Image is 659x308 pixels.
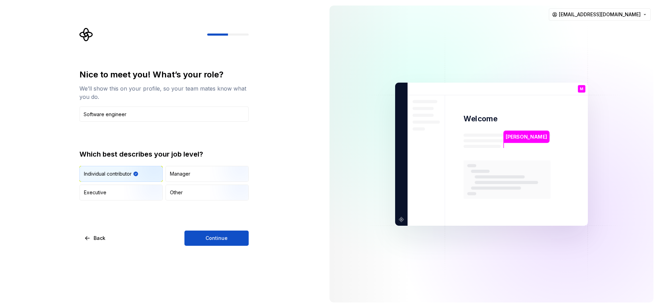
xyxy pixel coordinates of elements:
div: Which best describes your job level? [79,149,249,159]
button: Continue [184,231,249,246]
div: We’ll show this on your profile, so your team mates know what you do. [79,84,249,101]
span: Back [94,235,105,242]
button: Back [79,231,111,246]
div: Individual contributor [84,170,132,177]
div: Other [170,189,183,196]
div: Manager [170,170,190,177]
button: [EMAIL_ADDRESS][DOMAIN_NAME] [549,8,651,21]
div: Executive [84,189,106,196]
span: Continue [206,235,228,242]
p: [PERSON_NAME] [506,133,547,140]
p: M [580,87,583,91]
span: [EMAIL_ADDRESS][DOMAIN_NAME] [559,11,641,18]
p: Welcome [464,114,497,124]
svg: Supernova Logo [79,28,93,41]
div: Nice to meet you! What’s your role? [79,69,249,80]
input: Job title [79,106,249,122]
